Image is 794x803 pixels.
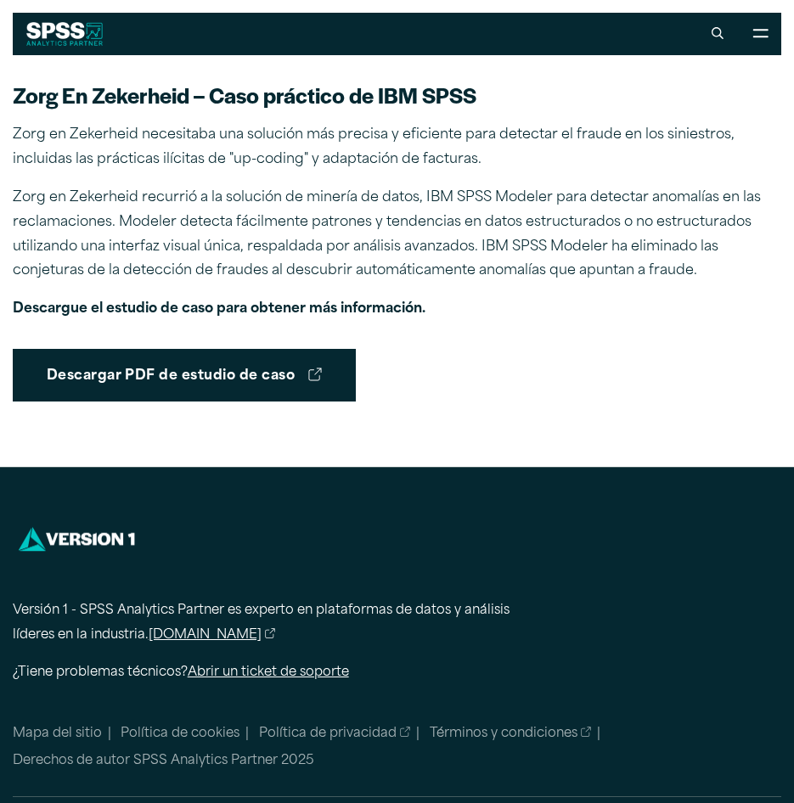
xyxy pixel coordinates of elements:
[430,724,577,744] font: Términos y condiciones
[188,666,349,679] a: Abrir un ticket de soporte
[13,302,425,316] strong: Descargue el estudio de caso para obtener más información.
[13,755,314,767] span: Derechos de autor SPSS Analytics Partner 2025
[259,724,411,744] a: Política de privacidad
[13,123,782,172] p: Zorg en Zekerheid necesitaba una solución más precisa y eficiente para detectar el fraude en los ...
[121,727,239,740] a: Política de cookies
[13,724,782,772] nav: Enlaces menores dentro del pie de página
[47,366,295,388] font: Descargar PDF de estudio de caso
[149,624,276,649] a: [DOMAIN_NAME]
[13,349,356,401] a: Descargar PDF de estudio de caso
[149,624,262,649] font: [DOMAIN_NAME]
[13,186,782,284] p: Zorg en Zekerheid recurrió a la solución de minería de datos, IBM SPSS Modeler para detectar anom...
[259,724,397,744] font: Política de privacidad
[430,724,592,744] a: Términos y condiciones
[13,79,476,109] strong: Zorg En Zekerheid – Caso práctico de IBM SPSS
[13,661,522,686] p: ¿Tiene problemas técnicos?
[13,727,102,740] a: Mapa del sitio
[13,604,510,642] font: Versión 1 - SPSS Analytics Partner es experto en plataformas de datos y análisis líderes en la in...
[26,22,104,46] img: Logotipo blanco de SPSS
